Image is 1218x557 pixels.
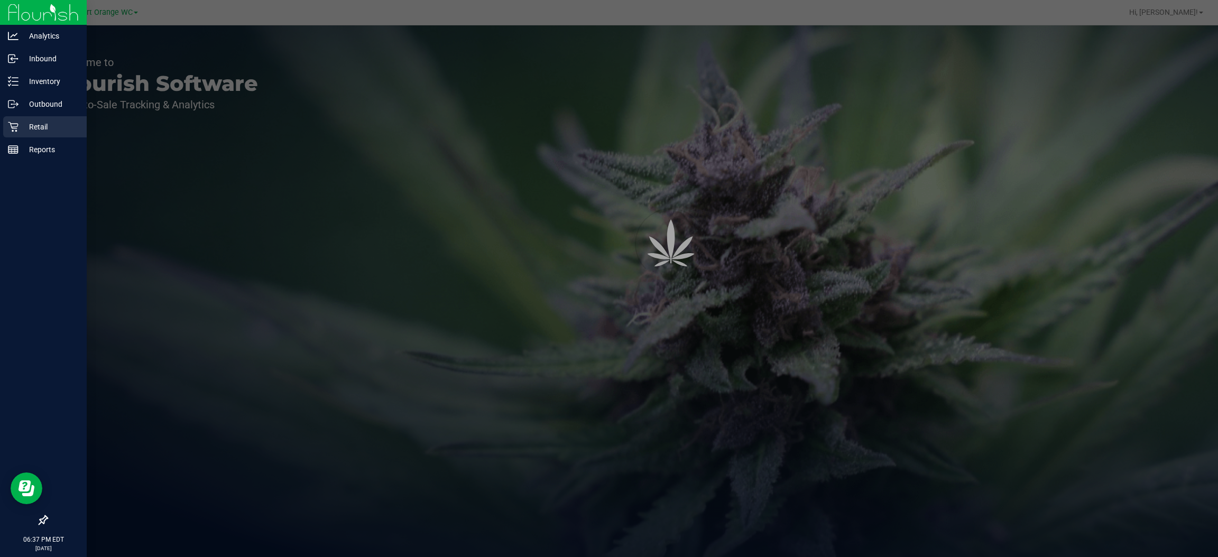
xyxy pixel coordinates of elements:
[5,535,82,544] p: 06:37 PM EDT
[8,144,19,155] inline-svg: Reports
[19,52,82,65] p: Inbound
[5,544,82,552] p: [DATE]
[19,75,82,88] p: Inventory
[19,143,82,156] p: Reports
[19,98,82,110] p: Outbound
[19,120,82,133] p: Retail
[8,31,19,41] inline-svg: Analytics
[8,53,19,64] inline-svg: Inbound
[8,76,19,87] inline-svg: Inventory
[8,122,19,132] inline-svg: Retail
[11,472,42,504] iframe: Resource center
[19,30,82,42] p: Analytics
[8,99,19,109] inline-svg: Outbound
